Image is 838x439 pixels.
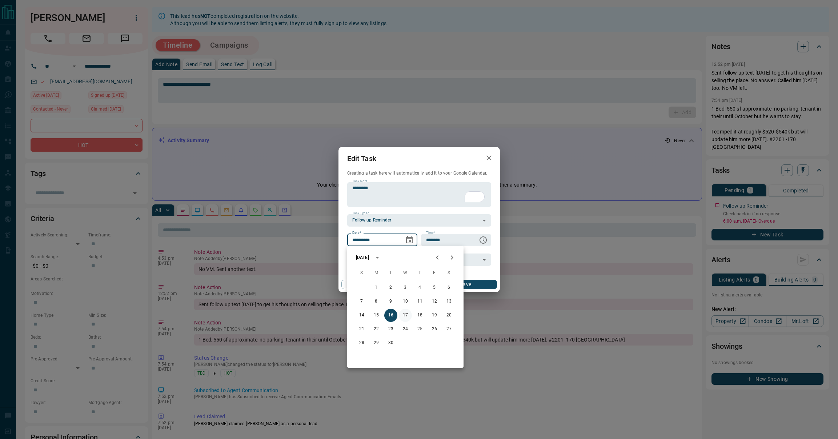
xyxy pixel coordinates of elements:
[370,323,383,336] button: 22
[355,309,368,322] button: 14
[355,295,368,308] button: 7
[338,147,385,170] h2: Edit Task
[347,214,491,227] div: Follow up Reminder
[445,250,459,265] button: Next month
[413,295,426,308] button: 11
[476,233,490,247] button: Choose time, selected time is 6:00 AM
[370,336,383,350] button: 29
[384,266,397,280] span: Tuesday
[355,323,368,336] button: 21
[413,323,426,336] button: 25
[442,309,456,322] button: 20
[413,281,426,294] button: 4
[442,295,456,308] button: 13
[384,295,397,308] button: 9
[399,323,412,336] button: 24
[384,309,397,322] button: 16
[352,231,361,235] label: Date
[384,323,397,336] button: 23
[402,233,417,247] button: Choose date, selected date is Sep 16, 2025
[442,266,456,280] span: Saturday
[399,281,412,294] button: 3
[370,281,383,294] button: 1
[352,185,486,204] textarea: To enrich screen reader interactions, please activate Accessibility in Grammarly extension settings
[434,280,497,289] button: Save
[370,309,383,322] button: 15
[341,280,404,289] button: Cancel
[442,323,456,336] button: 27
[352,211,369,216] label: Task Type
[426,231,436,235] label: Time
[399,295,412,308] button: 10
[370,266,383,280] span: Monday
[399,266,412,280] span: Wednesday
[384,281,397,294] button: 2
[428,281,441,294] button: 5
[430,250,445,265] button: Previous month
[413,309,426,322] button: 18
[355,266,368,280] span: Sunday
[428,266,441,280] span: Friday
[442,281,456,294] button: 6
[413,266,426,280] span: Thursday
[384,336,397,350] button: 30
[428,309,441,322] button: 19
[399,309,412,322] button: 17
[347,170,491,176] p: Creating a task here will automatically add it to your Google Calendar.
[352,179,367,184] label: Task Note
[370,295,383,308] button: 8
[428,323,441,336] button: 26
[371,251,384,264] button: calendar view is open, switch to year view
[355,336,368,350] button: 28
[356,254,369,261] div: [DATE]
[428,295,441,308] button: 12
